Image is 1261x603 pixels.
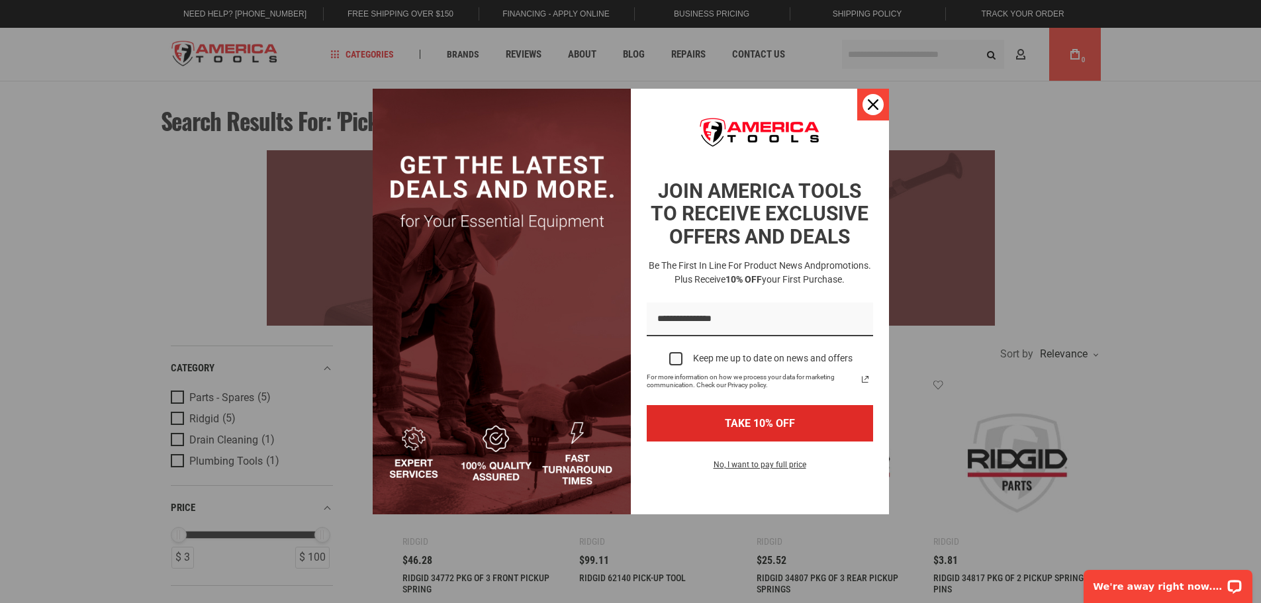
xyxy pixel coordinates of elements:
[651,179,868,248] strong: JOIN AMERICA TOOLS TO RECEIVE EXCLUSIVE OFFERS AND DEALS
[725,274,762,285] strong: 10% OFF
[703,457,817,480] button: No, I want to pay full price
[868,99,878,110] svg: close icon
[1075,561,1261,603] iframe: LiveChat chat widget
[647,405,873,441] button: TAKE 10% OFF
[693,353,853,364] div: Keep me up to date on news and offers
[857,371,873,387] a: Read our Privacy Policy
[857,89,889,120] button: Close
[647,373,857,389] span: For more information on how we process your data for marketing communication. Check our Privacy p...
[857,371,873,387] svg: link icon
[644,259,876,287] h3: Be the first in line for product news and
[647,302,873,336] input: Email field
